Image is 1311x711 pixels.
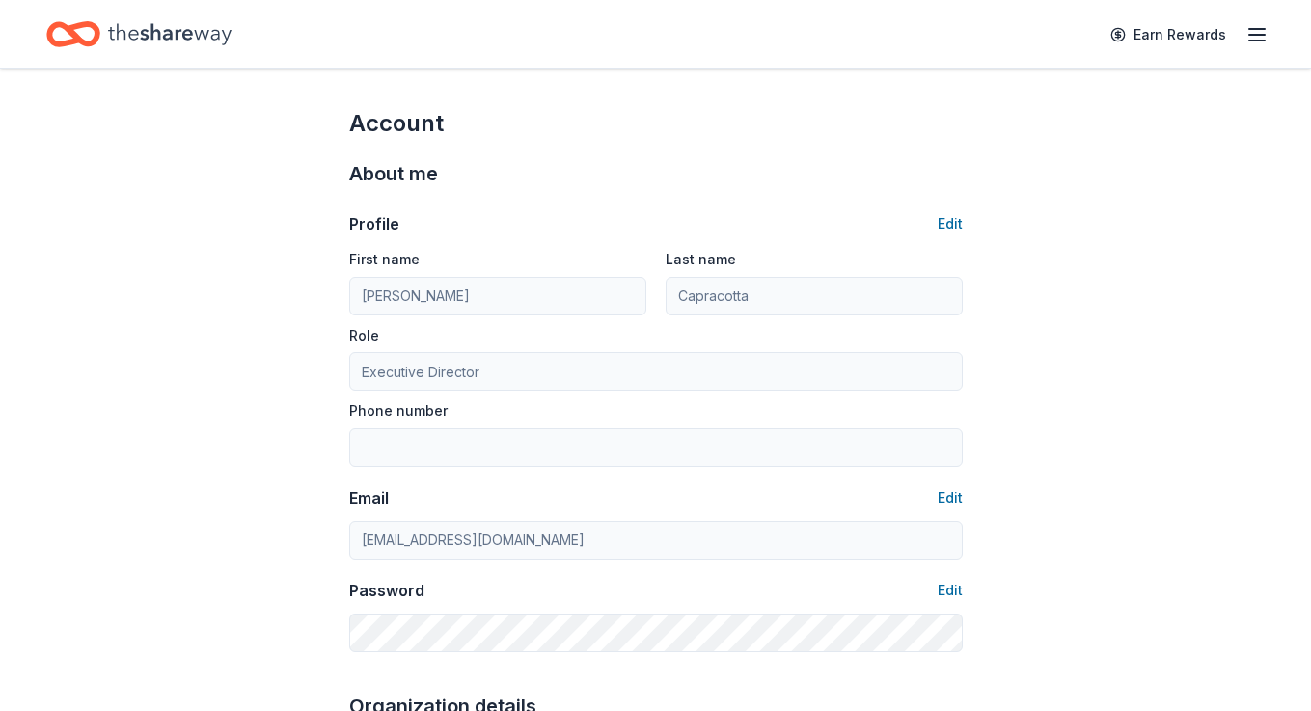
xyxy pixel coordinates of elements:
button: Edit [938,579,963,602]
button: Edit [938,486,963,509]
div: Profile [349,212,399,235]
button: Edit [938,212,963,235]
div: Email [349,486,389,509]
label: Role [349,326,379,345]
div: Account [349,108,963,139]
div: About me [349,158,963,189]
a: Home [46,12,232,57]
label: First name [349,250,420,269]
a: Earn Rewards [1099,17,1238,52]
div: Password [349,579,424,602]
label: Last name [666,250,736,269]
label: Phone number [349,401,448,421]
